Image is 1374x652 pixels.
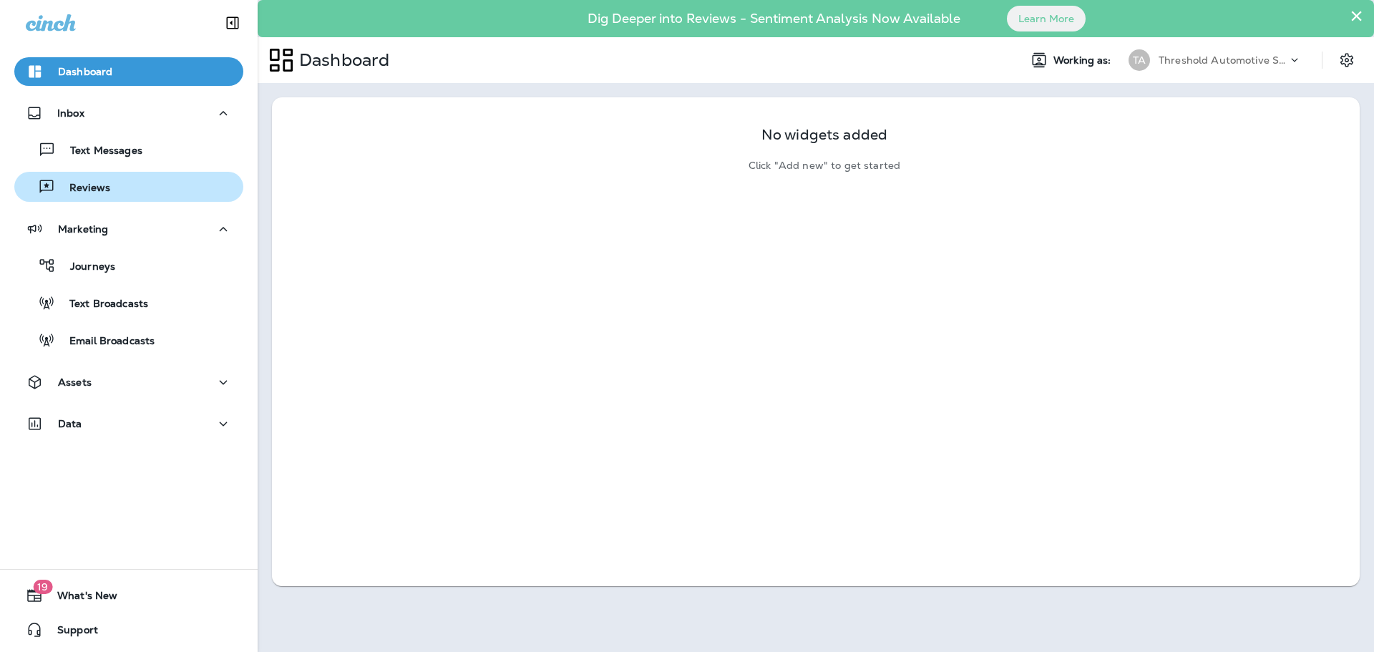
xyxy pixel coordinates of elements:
button: Text Broadcasts [14,288,243,318]
span: What's New [43,590,117,607]
p: Dashboard [293,49,389,71]
p: Text Broadcasts [55,298,148,311]
button: Learn More [1007,6,1086,31]
p: No widgets added [761,129,887,141]
p: Inbox [57,107,84,119]
button: Collapse Sidebar [213,9,253,37]
button: Marketing [14,215,243,243]
span: Working as: [1053,54,1114,67]
p: Threshold Automotive Service dba Grease Monkey [1159,54,1287,66]
button: Assets [14,368,243,396]
p: Click "Add new" to get started [749,160,900,172]
span: Support [43,624,98,641]
span: 19 [33,580,52,594]
button: Close [1350,4,1363,27]
button: Dashboard [14,57,243,86]
button: Settings [1334,47,1360,73]
button: 19What's New [14,581,243,610]
p: Email Broadcasts [55,335,155,349]
button: Text Messages [14,135,243,165]
button: Inbox [14,99,243,127]
p: Assets [58,376,92,388]
p: Reviews [55,182,110,195]
button: Data [14,409,243,438]
p: Text Messages [56,145,142,158]
p: Dig Deeper into Reviews - Sentiment Analysis Now Available [546,16,1002,21]
p: Journeys [56,261,115,274]
button: Reviews [14,172,243,202]
div: TA [1129,49,1150,71]
p: Data [58,418,82,429]
button: Journeys [14,250,243,281]
button: Support [14,615,243,644]
p: Marketing [58,223,108,235]
button: Email Broadcasts [14,325,243,355]
p: Dashboard [58,66,112,77]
